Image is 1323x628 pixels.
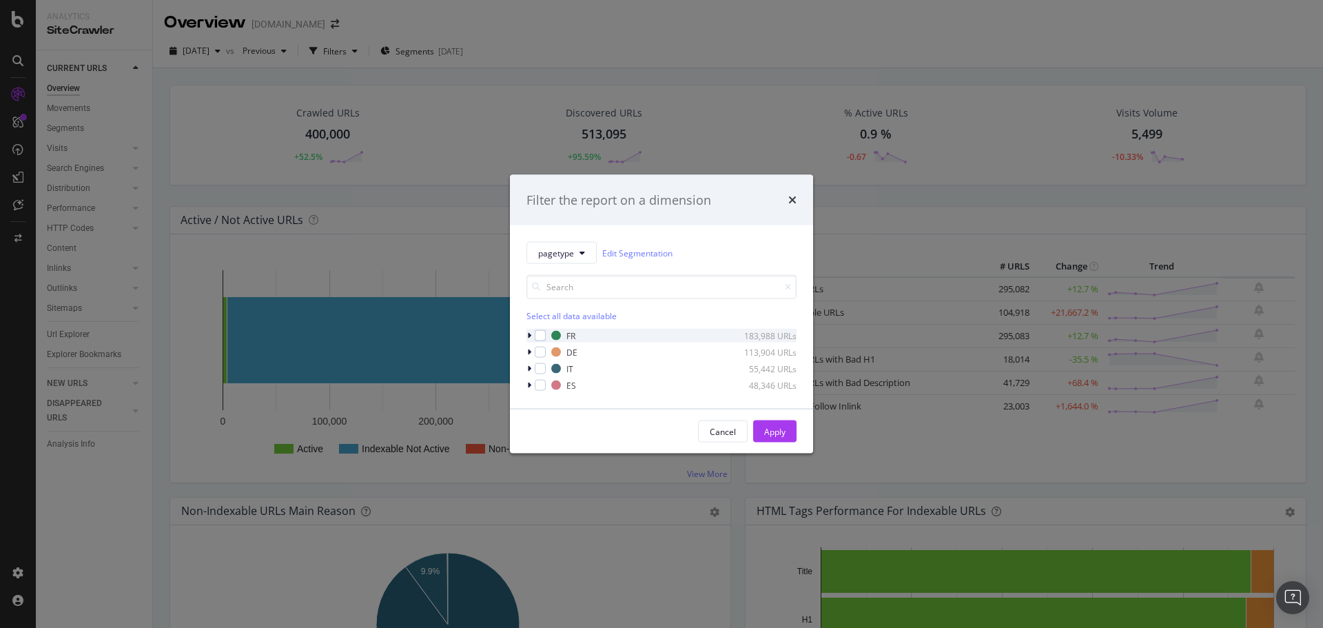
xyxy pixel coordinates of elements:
div: Select all data available [526,310,797,322]
div: times [788,191,797,209]
button: Apply [753,421,797,443]
input: Search [526,275,797,299]
div: ES [566,379,576,391]
button: Cancel [698,421,748,443]
div: 55,442 URLs [729,363,797,374]
div: Filter the report on a dimension [526,191,711,209]
button: pagetype [526,242,597,264]
div: IT [566,363,573,374]
a: Edit Segmentation [602,245,673,260]
div: FR [566,330,575,341]
div: 113,904 URLs [729,346,797,358]
div: 183,988 URLs [729,330,797,341]
span: pagetype [538,247,574,259]
div: Apply [764,425,786,437]
div: Cancel [710,425,736,437]
div: Open Intercom Messenger [1276,581,1309,614]
div: modal [510,174,813,454]
div: DE [566,346,577,358]
div: 48,346 URLs [729,379,797,391]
